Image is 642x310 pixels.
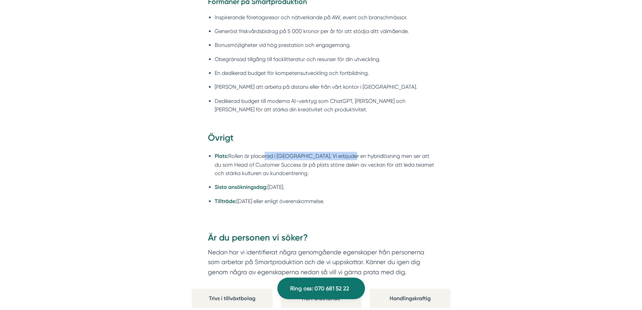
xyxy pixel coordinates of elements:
li: Generöst friskvårdsbidrag på 5 000 kronor per år för att stödja ditt välmående. [215,27,434,35]
li: Rollen är placerad i [GEOGRAPHIC_DATA]. Vi erbjuder en hybridlösning men ser att du som Head of C... [215,152,434,177]
div: Trivs i tillväxtbolag [192,289,273,308]
strong: Tillträde: [215,198,237,204]
li: Bonusmöjligheter vid hög prestation och engagemang. [215,41,434,49]
li: [DATE]. [215,183,434,191]
h3: Är du personen vi söker? [208,232,434,247]
a: Ring oss: 070 681 52 22 [277,278,365,299]
strong: Sista ansökningsdag: [215,184,268,190]
p: Nedan har vi identifierat några genomgående egenskaper från personerna som arbetar på Smartproduk... [208,247,434,277]
li: [PERSON_NAME] att arbeta på distans eller från vårt kontor i [GEOGRAPHIC_DATA]. [215,83,434,91]
li: Inspirerande företagsresor och nätverkande på AW, event och branschmässor. [215,13,434,22]
span: Ring oss: 070 681 52 22 [290,284,349,293]
div: Hårt arbetande [281,289,362,308]
div: Handlingskraftig [370,289,451,308]
li: Obegränsad tillgång till facklitteratur och resurser för din utveckling. [215,55,434,63]
h3: Övrigt [208,132,434,147]
li: En dedikerad budget för kompetensutveckling och fortbildning. [215,69,434,77]
strong: Plats: [215,153,228,159]
li: [DATE] eller enligt överenskommelse. [215,197,434,205]
li: Dedikerad budget till moderna AI-verktyg som ChatGPT, [PERSON_NAME] och [PERSON_NAME] för att stä... [215,97,434,114]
